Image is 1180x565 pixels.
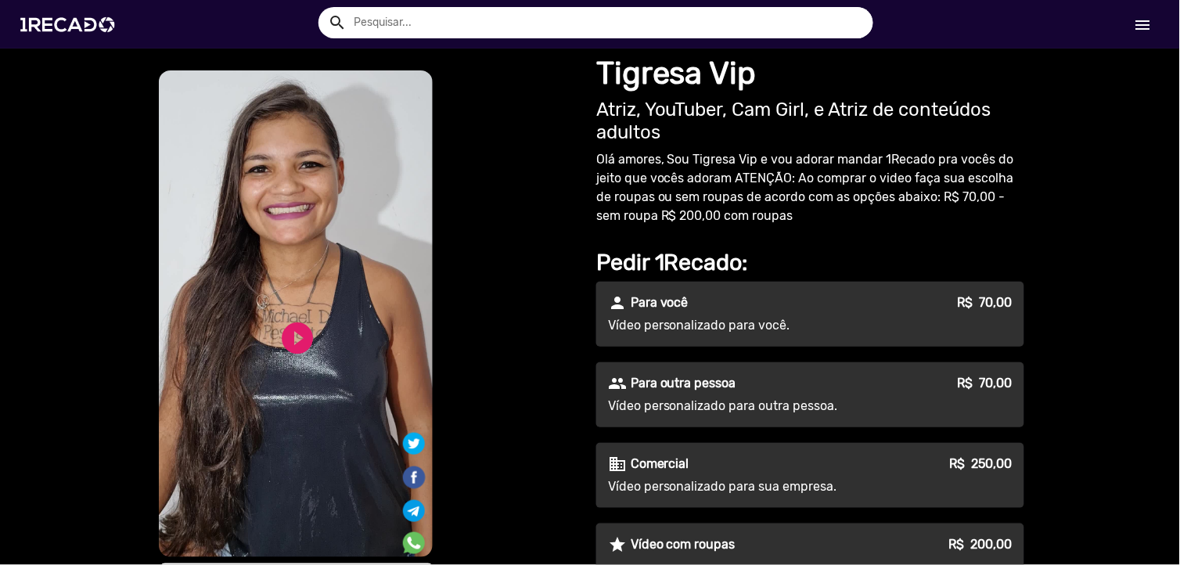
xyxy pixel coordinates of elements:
[958,293,1013,312] p: R$ 70,00
[596,55,1024,92] h1: Tigresa Vip
[403,500,425,522] img: Compartilhe no telegram
[631,535,736,554] p: Vídeo com roupas
[608,477,891,496] p: Vídeo personalizado para sua empresa.
[403,498,425,513] i: Share on Telegram
[596,150,1024,225] p: Olá amores, Sou Tigresa Vip e vou adorar mandar 1Recado pra vocês do jeito que vocês adoram ATENÇ...
[631,293,689,312] p: Para você
[159,70,433,557] video: S1RECADO vídeos dedicados para fãs e empresas
[279,319,317,357] a: play_circle_filled
[403,532,425,554] img: Compartilhe no whatsapp
[596,249,1024,276] h2: Pedir 1Recado:
[403,530,425,545] i: Share on WhatsApp
[958,374,1013,393] p: R$ 70,00
[401,464,426,479] i: Share on Facebook
[608,455,627,473] mat-icon: business
[322,8,350,35] button: Example home icon
[950,455,1013,473] p: R$ 250,00
[328,13,347,32] mat-icon: Example home icon
[403,436,425,451] i: Share on Twitter
[631,455,689,473] p: Comercial
[1134,16,1153,34] mat-icon: Início
[403,433,425,455] img: Compartilhe no twitter
[608,293,627,312] mat-icon: person
[631,374,736,393] p: Para outra pessoa
[608,535,627,554] mat-icon: star
[401,465,426,490] img: Compartilhe no facebook
[596,99,1024,144] h2: Atriz, YouTuber, Cam Girl, e Atriz de conteúdos adultos
[608,316,891,335] p: Vídeo personalizado para você.
[608,397,891,416] p: Vídeo personalizado para outra pessoa.
[608,374,627,393] mat-icon: people
[949,535,1013,554] p: R$ 200,00
[342,7,873,38] input: Pesquisar...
